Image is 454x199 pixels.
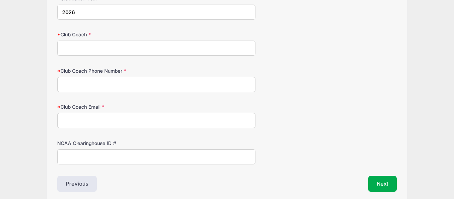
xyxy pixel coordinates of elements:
[57,103,170,110] label: Club Coach Email
[57,67,170,74] label: Club Coach Phone Number
[57,31,170,38] label: Club Coach
[368,176,397,192] button: Next
[57,176,97,192] button: Previous
[57,140,170,147] label: NCAA Clearinghouse ID #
